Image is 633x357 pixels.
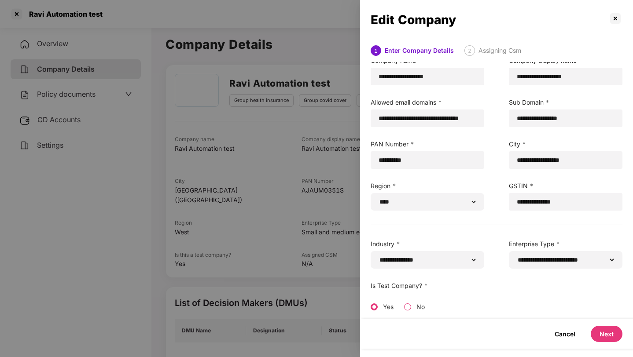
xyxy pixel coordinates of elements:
label: PAN Number [371,139,484,149]
div: Assigning Csm [478,45,521,56]
label: Region [371,181,484,191]
label: No [415,303,425,310]
button: Next [591,326,622,342]
label: Allowed email domains [371,98,484,107]
label: Industry [371,239,484,249]
div: Enter Company Details [385,45,454,56]
label: GSTIN [509,181,622,191]
div: Edit Company [371,15,608,25]
button: Cancel [546,326,584,342]
span: 2 [468,47,471,54]
label: Yes [381,303,394,310]
label: Enterprise Type [509,239,622,249]
span: 1 [374,47,378,54]
label: Is Test Company? [371,281,484,291]
label: Sub Domain [509,98,622,107]
label: City [509,139,622,149]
